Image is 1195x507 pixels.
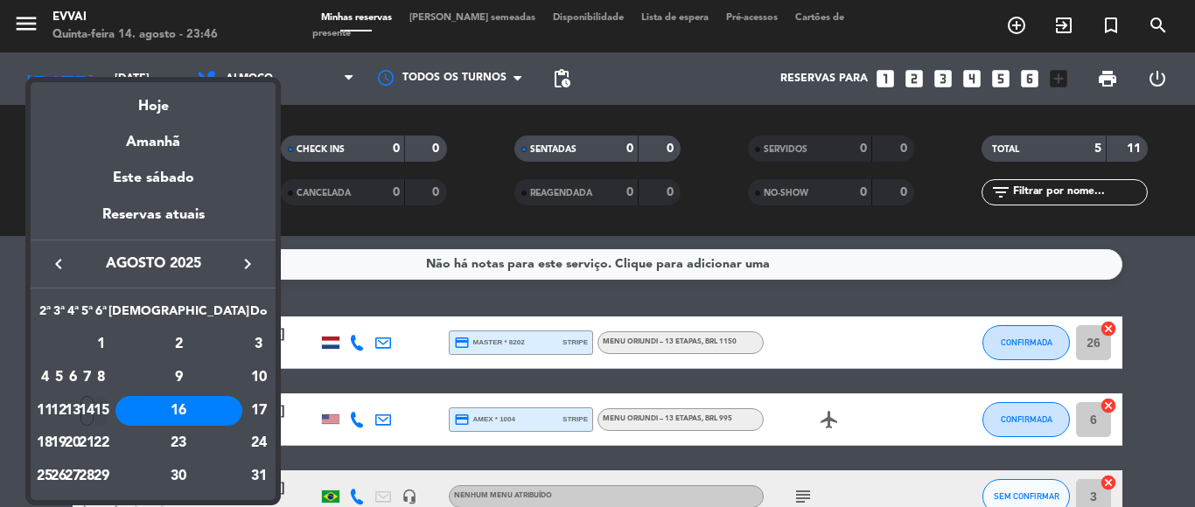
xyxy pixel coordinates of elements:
div: Hoje [31,82,276,118]
td: 27 de agosto de 2025 [66,460,80,493]
div: 14 [80,396,94,426]
td: 6 de agosto de 2025 [66,361,80,394]
button: keyboard_arrow_right [232,253,263,275]
div: Reservas atuais [31,204,276,240]
button: keyboard_arrow_left [43,253,74,275]
div: 1 [94,330,108,359]
div: 17 [250,396,268,426]
div: 10 [250,363,268,392]
div: 28 [80,462,94,491]
td: 8 de agosto de 2025 [94,361,108,394]
td: 22 de agosto de 2025 [94,427,108,461]
div: 19 [52,429,66,459]
div: 23 [115,429,242,459]
div: 27 [66,462,80,491]
div: 30 [115,462,242,491]
td: 4 de agosto de 2025 [38,361,52,394]
i: keyboard_arrow_left [48,253,69,274]
div: Este sábado [31,154,276,203]
div: 8 [94,363,108,392]
td: 13 de agosto de 2025 [66,394,80,427]
td: 19 de agosto de 2025 [52,427,66,461]
td: 11 de agosto de 2025 [38,394,52,427]
div: 26 [52,462,66,491]
td: 28 de agosto de 2025 [80,460,94,493]
div: 13 [66,396,80,426]
td: 5 de agosto de 2025 [52,361,66,394]
td: 12 de agosto de 2025 [52,394,66,427]
th: Sexta-feira [94,302,108,329]
div: 12 [52,396,66,426]
td: 10 de agosto de 2025 [249,361,269,394]
td: 3 de agosto de 2025 [249,329,269,362]
td: 25 de agosto de 2025 [38,460,52,493]
td: 17 de agosto de 2025 [249,394,269,427]
td: 24 de agosto de 2025 [249,427,269,461]
div: 5 [52,363,66,392]
th: Quinta-feira [80,302,94,329]
td: 29 de agosto de 2025 [94,460,108,493]
div: 16 [115,396,242,426]
td: 21 de agosto de 2025 [80,427,94,461]
th: Segunda-feira [38,302,52,329]
div: 9 [115,363,242,392]
div: 25 [38,462,52,491]
div: 18 [38,429,52,459]
th: Sábado [108,302,249,329]
th: Quarta-feira [66,302,80,329]
div: 2 [115,330,242,359]
div: Amanhã [31,118,276,154]
div: 31 [250,462,268,491]
td: AGO [38,329,94,362]
div: 24 [250,429,268,459]
div: 21 [80,429,94,459]
td: 23 de agosto de 2025 [108,427,249,461]
div: 4 [38,363,52,392]
td: 31 de agosto de 2025 [249,460,269,493]
div: 20 [66,429,80,459]
td: 30 de agosto de 2025 [108,460,249,493]
td: 7 de agosto de 2025 [80,361,94,394]
td: 26 de agosto de 2025 [52,460,66,493]
div: 7 [80,363,94,392]
th: Domingo [249,302,269,329]
td: 9 de agosto de 2025 [108,361,249,394]
div: 3 [250,330,268,359]
td: 14 de agosto de 2025 [80,394,94,427]
div: 29 [94,462,108,491]
td: 1 de agosto de 2025 [94,329,108,362]
th: Terça-feira [52,302,66,329]
td: 15 de agosto de 2025 [94,394,108,427]
td: 16 de agosto de 2025 [108,394,249,427]
td: 18 de agosto de 2025 [38,427,52,461]
div: 22 [94,429,108,459]
span: agosto 2025 [74,253,232,275]
td: 2 de agosto de 2025 [108,329,249,362]
td: 20 de agosto de 2025 [66,427,80,461]
div: 11 [38,396,52,426]
div: 6 [66,363,80,392]
div: 15 [94,396,108,426]
i: keyboard_arrow_right [237,253,258,274]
